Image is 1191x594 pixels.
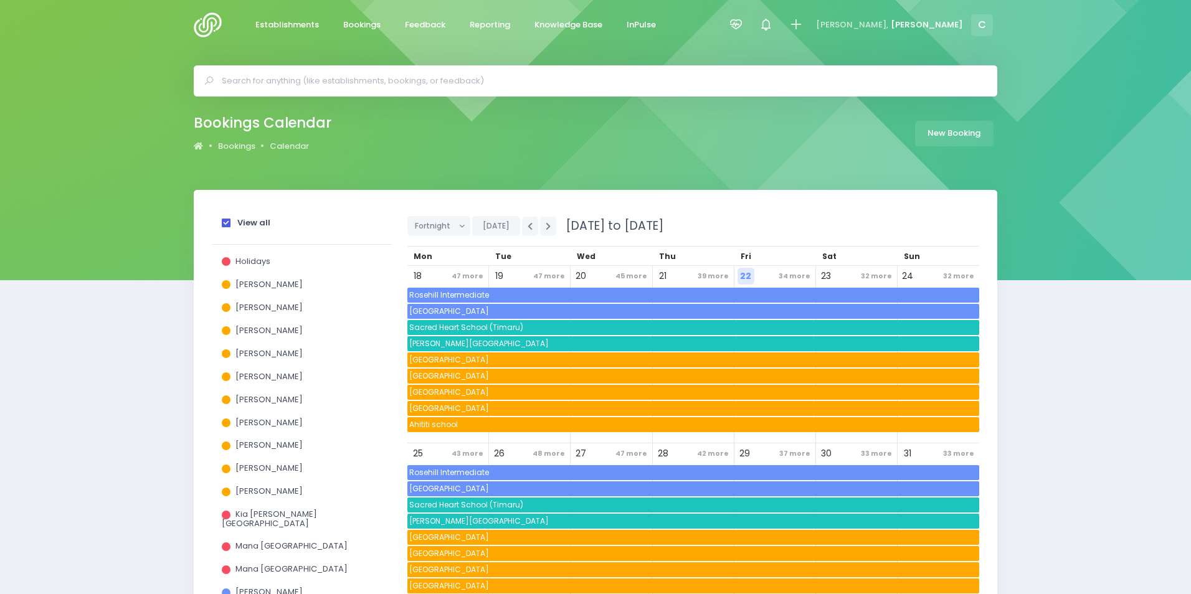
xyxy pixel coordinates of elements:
span: Holidays [235,255,270,267]
a: InPulse [616,13,666,37]
span: 32 more [940,268,977,285]
span: [PERSON_NAME] [235,347,303,359]
span: Sat [822,251,837,262]
span: Everglade School [407,481,979,496]
span: 31 [899,445,916,462]
span: 26 [491,445,508,462]
span: 33 more [940,445,977,462]
span: 23 [818,268,835,285]
span: 25 [409,445,426,462]
span: Whareorino School [407,562,979,577]
span: Wed [577,251,595,262]
button: Fortnight [407,216,470,236]
span: Rosehill Intermediate [407,288,979,303]
span: Ahititi school [407,417,979,432]
span: Sacred Heart School (Timaru) [407,497,979,512]
span: Burnham School [407,514,979,529]
span: Mokau School [407,352,979,367]
span: [PERSON_NAME] [891,19,963,31]
span: Mimitangiatua School [407,546,979,561]
span: [PERSON_NAME] [235,394,303,405]
span: 47 more [612,445,650,462]
span: C [971,14,993,36]
span: Thu [659,251,676,262]
span: Everglade School [407,304,979,319]
span: 47 more [448,268,486,285]
span: Whareorino School [407,385,979,400]
span: Reporting [470,19,510,31]
button: [DATE] [472,216,520,236]
span: 32 more [858,268,895,285]
img: Logo [194,12,229,37]
span: Mana [GEOGRAPHIC_DATA] [235,563,348,575]
span: Fri [741,251,751,262]
a: Reporting [459,13,520,37]
span: 28 [655,445,671,462]
span: 24 [899,268,916,285]
a: Bookings [333,13,391,37]
span: 45 more [612,268,650,285]
span: Mana [GEOGRAPHIC_DATA] [235,540,348,552]
span: 27 [572,445,589,462]
span: InPulse [627,19,656,31]
span: Bookings [343,19,381,31]
a: Establishments [245,13,329,37]
a: New Booking [915,121,994,146]
span: 34 more [776,268,814,285]
span: Tue [495,251,511,262]
span: [PERSON_NAME], [816,19,888,31]
span: [PERSON_NAME] [235,439,303,451]
a: Feedback [394,13,455,37]
span: 22 [738,268,754,285]
span: Rosehill Intermediate [407,465,979,480]
input: Search for anything (like establishments, bookings, or feedback) [222,72,980,90]
span: Kia [PERSON_NAME][GEOGRAPHIC_DATA] [222,508,317,529]
a: Bookings [218,140,255,153]
a: Knowledge Base [524,13,612,37]
span: [PERSON_NAME] [235,485,303,497]
span: [PERSON_NAME] [235,462,303,474]
span: Uruti School [407,578,979,593]
span: Sacred Heart School (Timaru) [407,320,979,335]
span: 19 [491,268,508,285]
span: Feedback [405,19,445,31]
span: [PERSON_NAME] [235,370,303,382]
span: 42 more [694,445,732,462]
strong: View all [237,217,270,229]
span: 39 more [695,268,732,285]
span: Establishments [255,19,319,31]
span: [PERSON_NAME] [235,278,303,290]
a: Calendar [270,140,309,153]
span: 30 [818,445,835,462]
span: 18 [409,268,426,285]
span: Burnham School [407,336,979,351]
span: Mimitangiatua School [407,369,979,384]
span: 29 [736,445,753,462]
span: [DATE] to [DATE] [558,217,663,234]
span: [PERSON_NAME] [235,324,303,336]
span: [PERSON_NAME] [235,417,303,428]
span: Knowledge Base [534,19,602,31]
span: 21 [655,268,671,285]
span: 37 more [776,445,814,462]
span: 47 more [530,268,568,285]
span: 33 more [858,445,895,462]
span: Mokau School [407,530,979,545]
span: [PERSON_NAME] [235,301,303,313]
span: Fortnight [415,217,453,235]
span: 43 more [448,445,486,462]
h2: Bookings Calendar [194,115,331,131]
span: 20 [572,268,589,285]
span: Uruti School [407,401,979,416]
span: Mon [414,251,432,262]
span: Sun [904,251,920,262]
span: 48 more [529,445,568,462]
